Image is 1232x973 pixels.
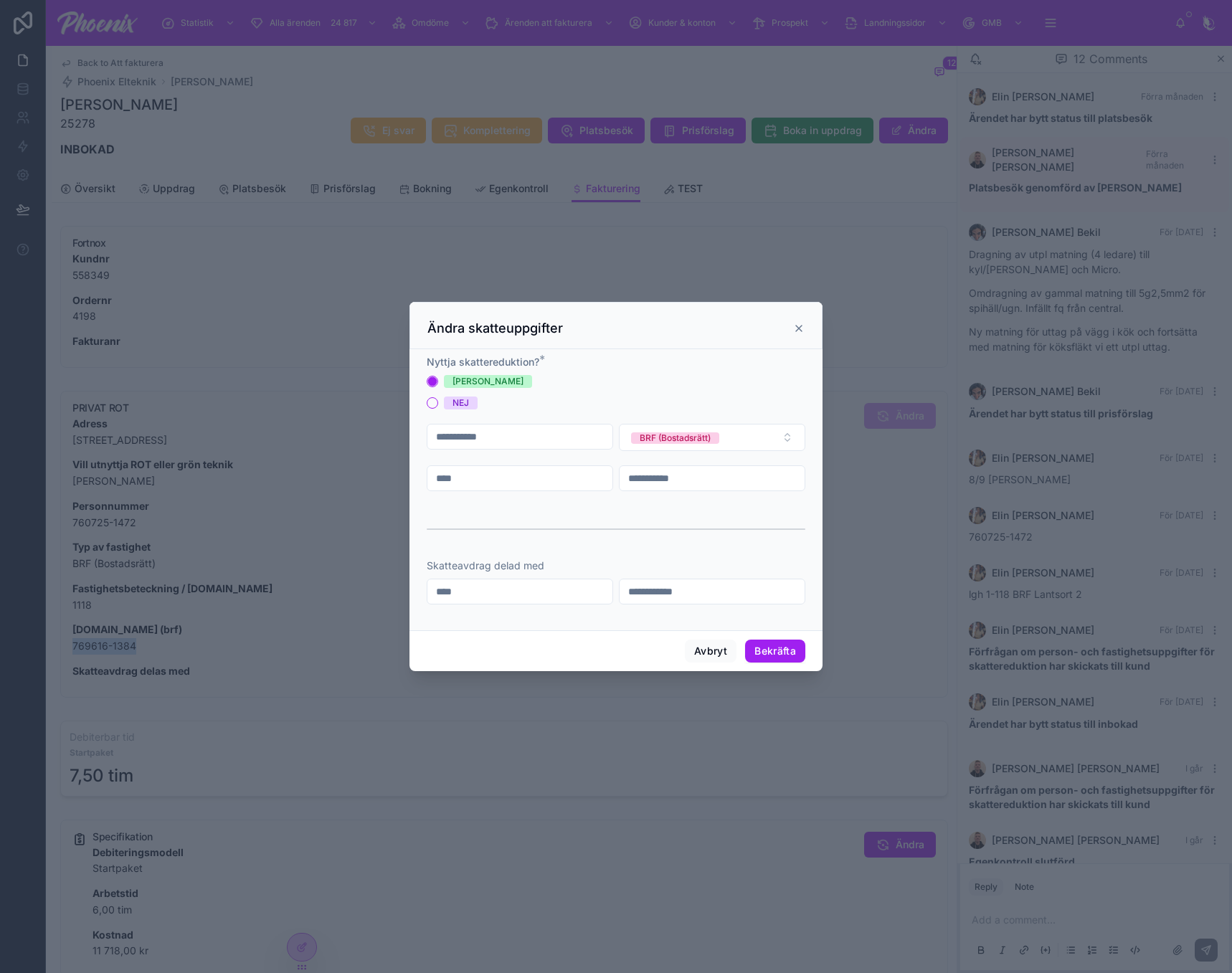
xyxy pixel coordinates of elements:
[619,424,805,451] button: Select Button
[640,432,711,444] div: BRF (Bostadsrätt)
[427,356,539,368] span: Nyttja skattereduktion?
[745,640,805,663] button: Bekräfta
[452,375,523,388] div: [PERSON_NAME]
[452,397,469,409] div: NEJ
[427,320,563,337] h3: Ändra skatteuppgifter
[427,559,544,571] span: Skatteavdrag delad med
[685,640,736,663] button: Avbryt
